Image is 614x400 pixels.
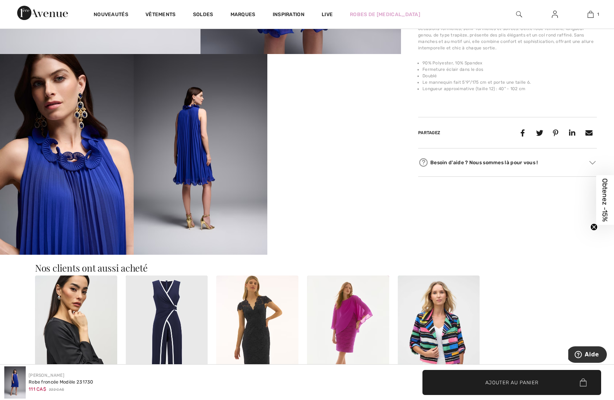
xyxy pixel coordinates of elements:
span: Ajouter au panier [485,379,539,386]
a: Marques [231,11,256,19]
div: Obtenez -15%Close teaser [596,175,614,225]
img: Bag.svg [580,379,586,386]
span: Obtenez -15% [601,179,609,222]
a: Vêtements [145,11,176,19]
span: Partagez [418,130,440,135]
span: 111 CA$ [29,386,46,392]
img: Mes infos [552,10,558,19]
a: Live [322,11,333,18]
button: Ajouter au panier [422,370,601,395]
a: [PERSON_NAME] [29,373,64,378]
a: Robes de [MEDICAL_DATA] [350,11,420,18]
img: Robe droite mi-longue avec détail volanté modèle 244235 [35,275,117,399]
img: Robe fronc&eacute;e mod&egrave;le 231730 [4,366,26,399]
img: Blazer à Rayures modèle 252215 [398,275,480,399]
img: Combinaison Formelle Sans Manches modèle 251048 [126,275,208,399]
div: Découvrez la robe [PERSON_NAME], une pièce incontournable pour toutes les occasions formelles, se... [418,19,597,51]
img: Robe fronc&eacute;e mod&egrave;le 231730. 4 [134,54,267,255]
img: Robe Moulante Mi-Longue modèle 251720 [307,275,389,399]
a: Soldes [193,11,213,19]
li: Longueur approximative (taille 12) : 40" - 102 cm [422,86,597,92]
img: Robe Moulante Florale modèle 251714 [216,275,298,399]
img: Arrow2.svg [589,161,596,165]
iframe: Ouvre un widget dans lequel vous pouvez trouver plus d’informations [568,346,607,364]
div: Besoin d'aide ? Nous sommes là pour vous ! [418,157,597,168]
li: Le mannequin fait 5'9"/175 cm et porte une taille 6. [422,79,597,86]
span: Inspiration [273,11,304,19]
span: 222 CA$ [49,387,64,392]
span: 1 [597,11,599,18]
a: Se connecter [546,10,564,19]
li: Doublé [422,73,597,79]
div: Robe froncée Modèle 231730 [29,379,93,386]
video: Your browser does not support the video tag. [267,54,401,121]
a: 1 [573,10,608,19]
button: Close teaser [590,224,598,231]
li: 90% Polyester, 10% Spandex [422,60,597,66]
li: Fermeture éclair dans le dos [422,66,597,73]
img: 1ère Avenue [17,6,68,20]
h3: Nos clients ont aussi acheté [35,263,579,273]
img: Mon panier [588,10,594,19]
img: recherche [516,10,522,19]
a: Nouveautés [94,11,128,19]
